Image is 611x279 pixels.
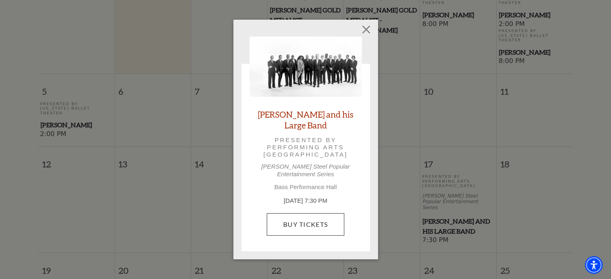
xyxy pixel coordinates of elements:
button: Close [358,22,374,37]
p: [PERSON_NAME] Steel Popular Entertainment Series [249,163,362,177]
a: [PERSON_NAME] and his Large Band [249,109,362,130]
img: Lyle Lovett and his Large Band [249,37,362,97]
p: Bass Performance Hall [249,183,362,191]
a: Buy Tickets [267,213,344,236]
p: [DATE] 7:30 PM [249,196,362,206]
p: Presented by Performing Arts [GEOGRAPHIC_DATA] [261,136,351,159]
div: Accessibility Menu [585,256,603,274]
